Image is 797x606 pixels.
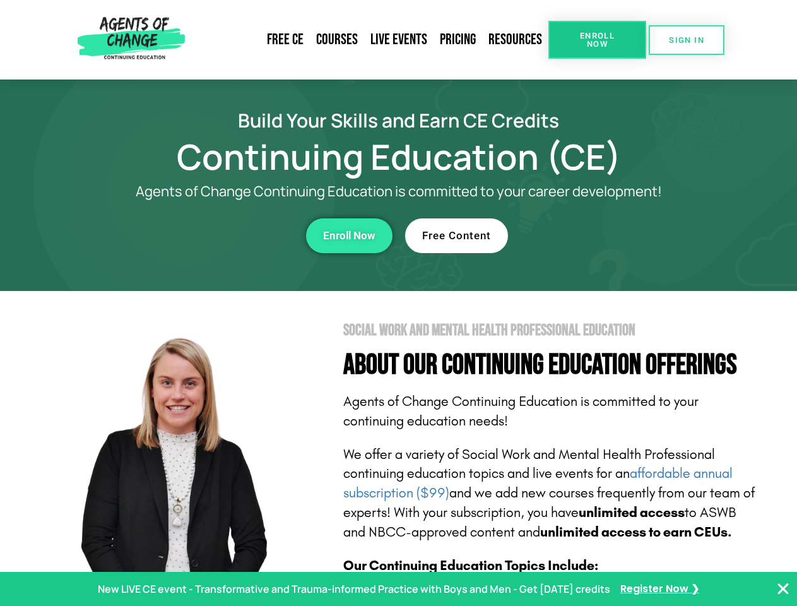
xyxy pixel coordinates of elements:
[620,580,699,598] a: Register Now ❯
[90,184,708,199] p: Agents of Change Continuing Education is committed to your career development!
[649,25,724,55] a: SIGN IN
[422,230,491,241] span: Free Content
[569,32,626,48] span: Enroll Now
[306,218,393,253] a: Enroll Now
[343,445,759,542] p: We offer a variety of Social Work and Mental Health Professional continuing education topics and ...
[261,25,310,54] a: Free CE
[364,25,434,54] a: Live Events
[482,25,548,54] a: Resources
[323,230,375,241] span: Enroll Now
[540,524,732,540] b: unlimited access to earn CEUs.
[343,323,759,338] h2: Social Work and Mental Health Professional Education
[39,111,759,129] h2: Build Your Skills and Earn CE Credits
[39,142,759,171] h1: Continuing Education (CE)
[776,581,791,597] button: Close Banner
[548,21,646,59] a: Enroll Now
[343,351,759,379] h4: About Our Continuing Education Offerings
[343,557,598,574] b: Our Continuing Education Topics Include:
[310,25,364,54] a: Courses
[405,218,508,253] a: Free Content
[343,393,699,429] span: Agents of Change Continuing Education is committed to your continuing education needs!
[669,36,704,44] span: SIGN IN
[434,25,482,54] a: Pricing
[190,25,548,54] nav: Menu
[579,504,685,521] b: unlimited access
[98,580,610,598] p: New LIVE CE event - Transformative and Trauma-informed Practice with Boys and Men - Get [DATE] cr...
